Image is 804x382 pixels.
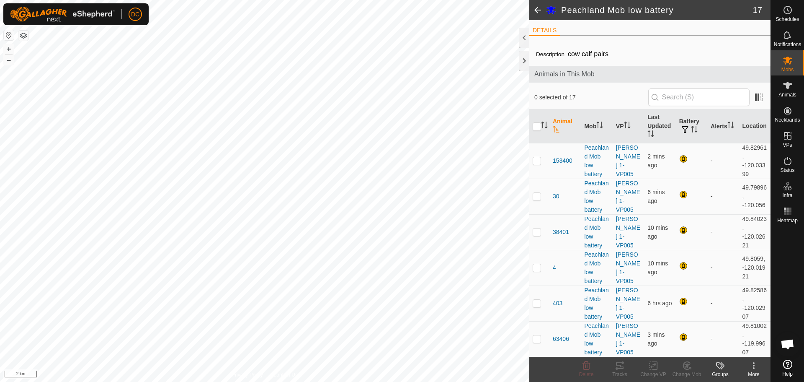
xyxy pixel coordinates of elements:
span: Notifications [774,42,801,47]
span: Status [780,168,794,173]
div: Peachland Mob low battery [584,322,609,357]
a: [PERSON_NAME] 1-VP005 [616,180,640,213]
th: Location [739,109,770,143]
div: Peachland Mob low battery [584,286,609,321]
p-sorticon: Activate to sort [691,127,698,134]
td: 49.82961, -120.03399 [739,143,770,179]
span: 30 [553,192,559,201]
span: 27 Sept 2025, 7:08 am [647,189,665,204]
button: Map Layers [18,31,28,41]
span: 153400 [553,156,572,165]
div: Peachland Mob low battery [584,143,609,179]
li: DETAILS [529,26,560,36]
td: - [707,214,739,250]
a: [PERSON_NAME] 1-VP005 [616,216,640,249]
p-sorticon: Activate to sort [727,123,734,130]
span: Help [782,372,793,377]
td: - [707,143,739,179]
a: [PERSON_NAME] 1-VP005 [616,251,640,284]
span: 27 Sept 2025, 7:12 am [647,153,665,169]
span: 403 [553,299,562,308]
img: Gallagher Logo [10,7,115,22]
div: Open chat [775,332,800,357]
a: [PERSON_NAME] 1-VP005 [616,144,640,177]
td: 49.8059, -120.01921 [739,250,770,286]
div: Tracks [603,371,636,378]
p-sorticon: Activate to sort [624,123,631,130]
div: Change VP [636,371,670,378]
th: VP [613,109,644,143]
button: + [4,44,14,54]
div: Change Mob [670,371,703,378]
a: Privacy Policy [232,371,263,379]
button: – [4,55,14,65]
span: cow calf pairs [564,47,612,61]
label: Description [536,51,564,57]
span: Animals in This Mob [534,69,765,79]
p-sorticon: Activate to sort [647,132,654,138]
span: VPs [783,143,792,148]
th: Last Updated [644,109,675,143]
div: Peachland Mob low battery [584,250,609,286]
span: 27 Sept 2025, 1:09 am [647,300,672,307]
div: Peachland Mob low battery [584,179,609,214]
td: - [707,250,739,286]
button: Reset Map [4,30,14,40]
span: Neckbands [775,117,800,122]
span: 38401 [553,228,569,236]
td: 49.79896, -120.056 [739,179,770,214]
span: Schedules [776,17,799,22]
span: 63406 [553,335,569,343]
p-sorticon: Activate to sort [553,127,559,134]
a: Help [771,356,804,380]
th: Mob [581,109,612,143]
input: Search (S) [648,88,750,106]
a: [PERSON_NAME] 1-VP005 [616,322,640,356]
p-sorticon: Activate to sort [541,123,548,130]
a: [PERSON_NAME] 1-VP005 [616,287,640,320]
div: Peachland Mob low battery [584,215,609,250]
td: 49.84023, -120.02621 [739,214,770,250]
div: Groups [703,371,737,378]
span: 17 [753,4,762,16]
td: - [707,286,739,321]
td: 49.81002, -119.99607 [739,321,770,357]
span: Delete [579,372,594,377]
th: Battery [676,109,707,143]
th: Animal [549,109,581,143]
span: 27 Sept 2025, 7:04 am [647,224,668,240]
p-sorticon: Activate to sort [596,123,603,130]
td: 49.82586, -120.02907 [739,286,770,321]
span: 0 selected of 17 [534,93,648,102]
span: 4 [553,263,556,272]
th: Alerts [707,109,739,143]
td: - [707,321,739,357]
span: Mobs [781,67,794,72]
span: DC [131,10,139,19]
span: Infra [782,193,792,198]
span: 27 Sept 2025, 7:04 am [647,260,668,275]
td: - [707,179,739,214]
div: More [737,371,770,378]
a: Contact Us [273,371,298,379]
span: Heatmap [777,218,798,223]
span: 27 Sept 2025, 7:11 am [647,331,665,347]
span: Animals [778,92,796,97]
h2: Peachland Mob low battery [561,5,753,15]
